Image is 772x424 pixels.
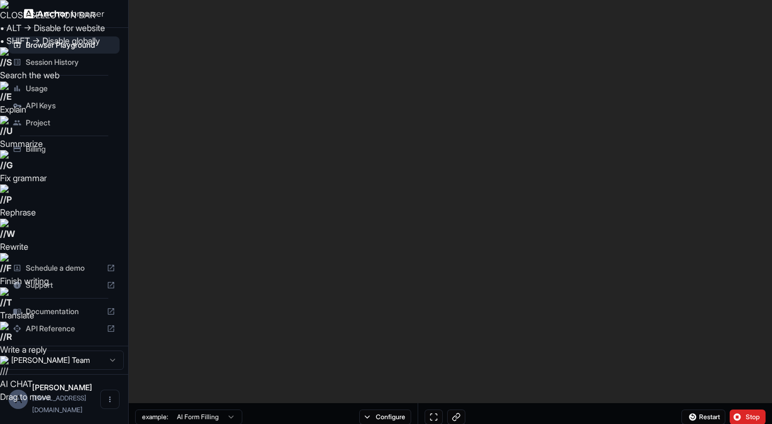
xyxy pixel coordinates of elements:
span: Stop [746,413,761,421]
span: Restart [699,413,720,421]
span: example: [142,413,168,421]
